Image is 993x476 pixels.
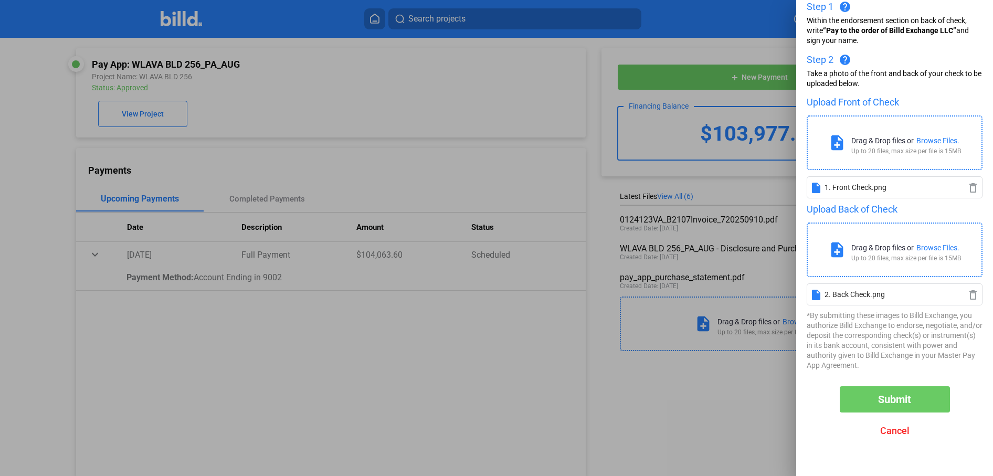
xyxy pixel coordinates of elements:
div: Step 2 [807,54,983,66]
mat-icon: help [839,54,851,66]
div: Up to 20 files, max size per file is 15MB [851,255,961,262]
div: Upload Back of Check [807,204,983,215]
mat-icon: note_add [828,241,846,259]
button: Cancel [840,418,950,444]
div: Within the endorsement section on back of check, write and sign your name. [807,16,983,46]
div: 1. Front Check.png [825,183,886,192]
div: Browse Files. [916,244,959,252]
div: Drag & Drop files or [851,244,914,252]
div: Browse Files. [916,136,959,145]
div: Upload Front of Check [807,97,983,108]
button: Submit [840,386,950,412]
mat-icon: note_add [828,134,846,152]
div: Drag & Drop files or [851,136,914,145]
span: Submit [878,393,911,406]
mat-icon: insert_drive_file [810,289,822,301]
mat-icon: delete_outline [967,289,979,301]
span: Cancel [880,425,910,436]
div: *By submitting these images to Billd Exchange, you authorize Billd Exchange to endorse, negotiate... [807,311,983,371]
mat-icon: delete_outline [967,182,979,194]
span: “Pay to the order of Billd Exchange LLC” [823,26,956,35]
div: 2. Back Check.png [825,290,885,299]
div: Take a photo of the front and back of your check to be uploaded below. [807,69,983,89]
div: Step 1 [807,1,983,13]
mat-icon: insert_drive_file [810,182,822,194]
mat-icon: help [839,1,851,13]
div: Up to 20 files, max size per file is 15MB [851,147,961,155]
